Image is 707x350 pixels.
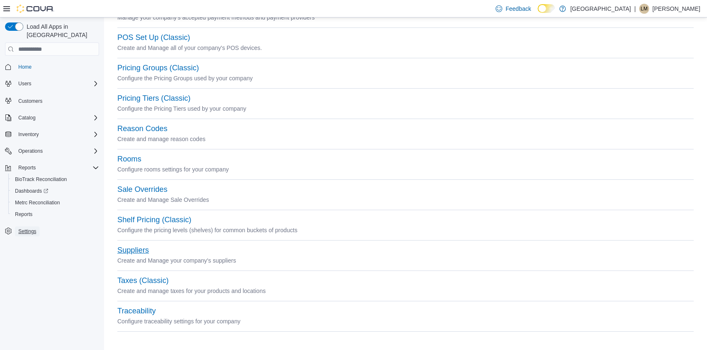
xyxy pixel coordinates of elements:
p: [GEOGRAPHIC_DATA] [570,4,631,14]
button: Catalog [2,112,102,124]
span: Users [18,80,31,87]
img: Cova [17,5,54,13]
span: Home [15,62,99,72]
p: Create and Manage your company's suppliers [117,256,694,266]
span: Operations [15,146,99,156]
span: BioTrack Reconciliation [12,174,99,184]
p: [PERSON_NAME] [652,4,700,14]
input: Dark Mode [538,4,555,13]
span: Feedback [506,5,531,13]
p: Create and manage reason codes [117,134,694,144]
button: Operations [15,146,46,156]
span: Users [15,79,99,89]
button: Reason Codes [117,124,167,133]
span: Catalog [15,113,99,123]
a: Reports [12,209,36,219]
button: Traceability [117,307,156,315]
span: Customers [18,98,42,104]
a: Home [15,62,35,72]
a: BioTrack Reconciliation [12,174,70,184]
button: Inventory [15,129,42,139]
a: Customers [15,96,46,106]
button: Sale Overrides [117,185,167,194]
button: Users [15,79,35,89]
p: Configure traceability settings for your company [117,316,694,326]
a: Settings [15,226,40,236]
span: LM [641,4,648,14]
span: Metrc Reconciliation [15,199,60,206]
span: Customers [15,95,99,106]
p: Create and Manage Sale Overrides [117,195,694,205]
button: Pricing Tiers (Classic) [117,94,191,103]
span: Inventory [18,131,39,138]
a: Metrc Reconciliation [12,198,63,208]
button: POS Set Up (Classic) [117,33,190,42]
button: Customers [2,94,102,107]
button: BioTrack Reconciliation [8,174,102,185]
a: Dashboards [8,185,102,197]
p: Configure the Pricing Groups used by your company [117,73,694,83]
button: Suppliers [117,246,149,255]
button: Taxes (Classic) [117,276,169,285]
p: Create and Manage all of your company's POS devices. [117,43,694,53]
button: Home [2,61,102,73]
span: BioTrack Reconciliation [15,176,67,183]
button: Pricing Groups (Classic) [117,64,199,72]
span: Dashboards [12,186,99,196]
span: Settings [18,228,36,235]
span: Reports [12,209,99,219]
p: | [634,4,636,14]
span: Dashboards [15,188,48,194]
p: Manage your company's accepted payment methods and payment providers [117,12,694,22]
button: Reports [8,209,102,220]
button: Inventory [2,129,102,140]
a: Dashboards [12,186,52,196]
button: Users [2,78,102,89]
button: Metrc Reconciliation [8,197,102,209]
button: Reports [15,163,39,173]
span: Reports [18,164,36,171]
button: Rooms [117,155,141,164]
span: Home [18,64,32,70]
p: Configure the Pricing Tiers used by your company [117,104,694,114]
span: Load All Apps in [GEOGRAPHIC_DATA] [23,22,99,39]
button: Reports [2,162,102,174]
div: Loretta Melendez [639,4,649,14]
span: Inventory [15,129,99,139]
span: Metrc Reconciliation [12,198,99,208]
span: Reports [15,211,32,218]
span: Settings [15,226,99,236]
p: Configure the pricing levels (shelves) for common buckets of products [117,225,694,235]
p: Create and manage taxes for your products and locations [117,286,694,296]
a: Feedback [492,0,534,17]
p: Configure rooms settings for your company [117,164,694,174]
button: Catalog [15,113,39,123]
nav: Complex example [5,57,99,259]
button: Shelf Pricing (Classic) [117,216,191,224]
button: Operations [2,145,102,157]
span: Reports [15,163,99,173]
button: Settings [2,225,102,237]
span: Catalog [18,114,35,121]
span: Operations [18,148,43,154]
